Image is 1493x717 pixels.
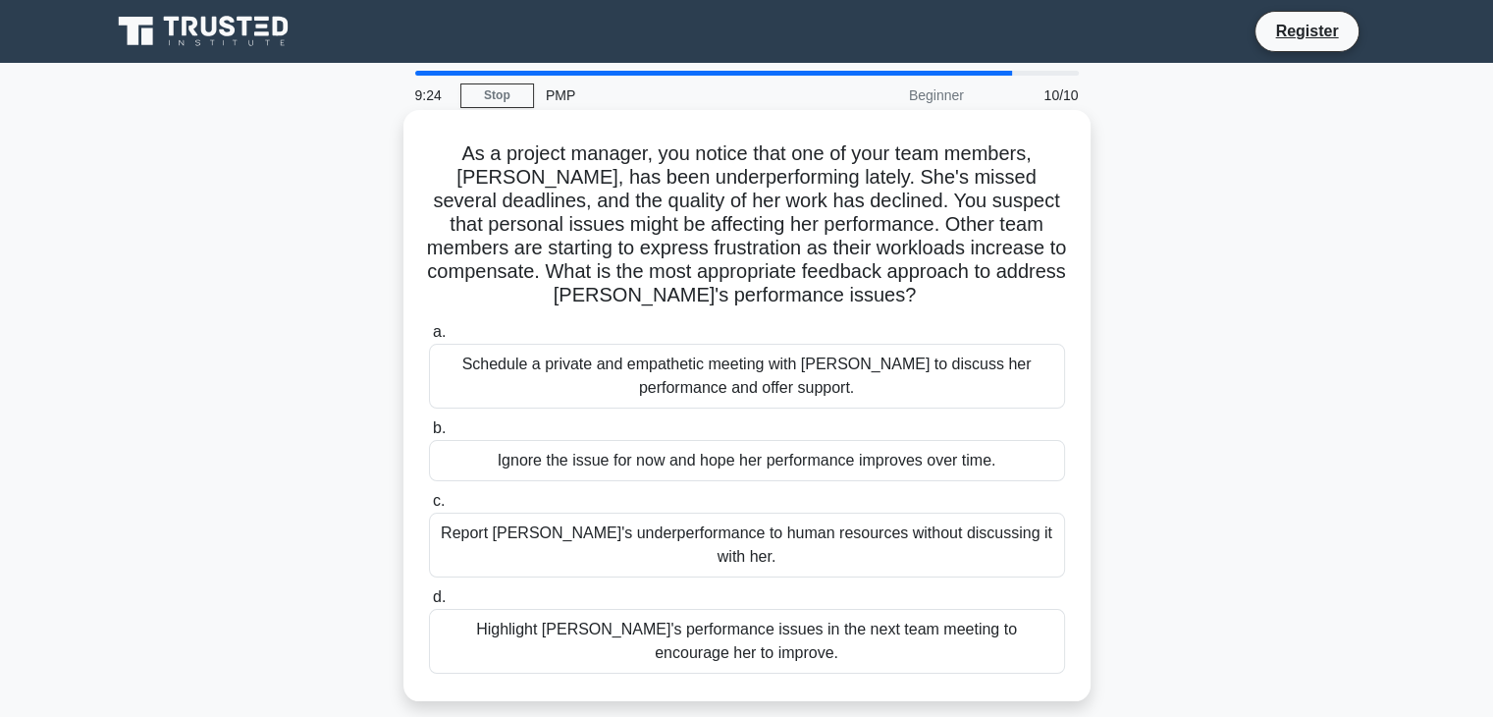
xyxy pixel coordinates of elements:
[433,492,445,509] span: c.
[403,76,460,115] div: 9:24
[429,344,1065,409] div: Schedule a private and empathetic meeting with [PERSON_NAME] to discuss her performance and offer...
[433,588,446,605] span: d.
[433,419,446,436] span: b.
[1263,19,1350,43] a: Register
[460,83,534,108] a: Stop
[429,440,1065,481] div: Ignore the issue for now and hope her performance improves over time.
[534,76,804,115] div: PMP
[976,76,1091,115] div: 10/10
[804,76,976,115] div: Beginner
[429,609,1065,674] div: Highlight [PERSON_NAME]'s performance issues in the next team meeting to encourage her to improve.
[429,513,1065,578] div: Report [PERSON_NAME]'s underperformance to human resources without discussing it with her.
[433,323,446,340] span: a.
[427,141,1067,308] h5: As a project manager, you notice that one of your team members, [PERSON_NAME], has been underperf...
